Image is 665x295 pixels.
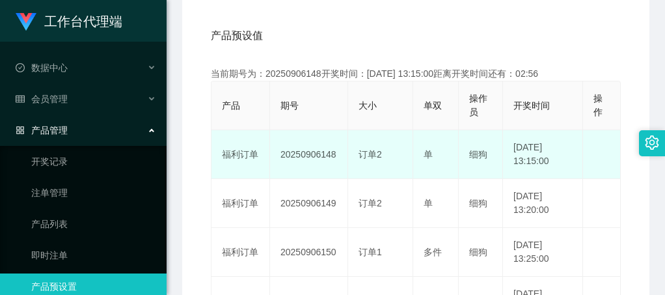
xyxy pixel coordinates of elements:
td: [DATE] 13:25:00 [503,228,583,277]
i: 图标: check-circle-o [16,63,25,72]
a: 工作台代理端 [16,16,122,26]
a: 产品列表 [31,211,156,237]
span: 单 [424,149,433,160]
span: 订单2 [359,198,382,208]
span: 开奖时间 [513,100,550,111]
h1: 工作台代理端 [44,1,122,42]
span: 产品预设值 [211,28,263,44]
span: 单双 [424,100,442,111]
td: [DATE] 13:15:00 [503,130,583,179]
a: 开奖记录 [31,148,156,175]
td: 细狗 [459,179,503,228]
span: 操作员 [469,93,487,117]
td: 细狗 [459,228,503,277]
span: 期号 [280,100,299,111]
td: 福利订单 [211,130,270,179]
span: 订单1 [359,247,382,257]
img: logo.9652507e.png [16,13,36,31]
div: 当前期号为：20250906148开奖时间：[DATE] 13:15:00距离开奖时间还有：02:56 [211,67,621,81]
span: 多件 [424,247,442,257]
a: 注单管理 [31,180,156,206]
td: 细狗 [459,130,503,179]
td: 20250906150 [270,228,348,277]
td: 20250906148 [270,130,348,179]
td: 20250906149 [270,179,348,228]
span: 产品 [222,100,240,111]
i: 图标: setting [645,135,659,150]
td: 福利订单 [211,228,270,277]
td: 福利订单 [211,179,270,228]
a: 即时注单 [31,242,156,268]
span: 会员管理 [16,94,68,104]
td: [DATE] 13:20:00 [503,179,583,228]
span: 数据中心 [16,63,68,73]
i: 图标: appstore-o [16,126,25,135]
span: 订单2 [359,149,382,160]
span: 操作 [593,93,603,117]
span: 单 [424,198,433,208]
i: 图标: table [16,94,25,104]
span: 大小 [359,100,377,111]
span: 产品管理 [16,125,68,135]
